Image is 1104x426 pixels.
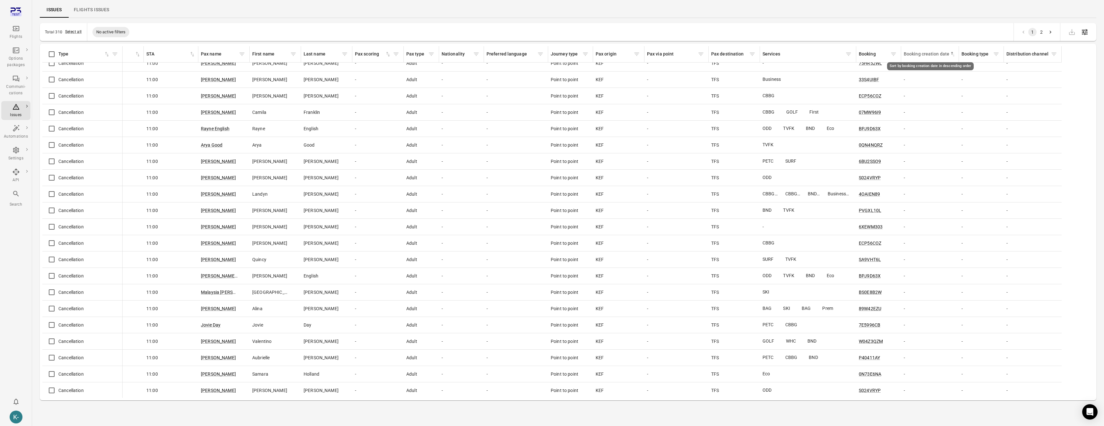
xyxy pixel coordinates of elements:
div: - [1006,60,1059,66]
a: [PERSON_NAME] [201,371,236,377]
div: Open Intercom Messenger [1082,404,1098,420]
a: 4OAIEN89 [859,192,880,197]
a: Communi-cations [1,73,30,98]
div: First name [252,51,289,58]
span: Cancellation [58,158,84,165]
a: [PERSON_NAME] [201,159,236,164]
button: Filter by pax preferred language [536,49,545,59]
span: Camila [252,109,266,115]
span: KEF [596,109,604,115]
span: [PERSON_NAME] [304,76,339,83]
div: - [355,125,401,132]
div: - [904,191,956,197]
div: - [904,175,956,181]
span: Type [58,51,110,58]
div: - [355,175,401,181]
button: Filter by pax via points [696,49,706,59]
button: Notifications [10,395,22,408]
a: 75HR52WL [859,61,882,66]
a: 89W42EZU [859,306,881,311]
button: Filter by pax services [844,49,853,59]
div: Issues [4,112,28,118]
a: [PERSON_NAME] [201,77,236,82]
a: API [1,166,30,185]
span: Cancellation [58,60,84,66]
div: - [442,76,481,83]
div: Services [763,51,844,58]
span: TFS [711,191,719,197]
div: - [487,60,546,66]
span: KEF [596,76,604,83]
span: First [809,109,828,115]
span: CBBG [763,109,784,115]
span: BND [763,207,781,214]
a: [PERSON_NAME] [201,110,236,115]
a: SA9VHT6L [859,257,881,262]
div: Pax scoring [355,51,385,58]
span: STA [146,51,195,58]
span: Adult [406,175,417,181]
span: TVFK [783,207,803,214]
span: KEF [596,158,604,165]
span: 11:00 [146,125,158,132]
span: TFS [711,109,719,115]
div: - [962,125,1001,132]
span: TFS [711,60,719,66]
span: Point to point [551,158,578,165]
span: Adult [406,207,417,214]
span: 11:00 [146,191,158,197]
span: ODD [763,174,781,181]
button: Filter by pax first name [289,49,298,59]
span: Cancellation [58,76,84,83]
div: API [4,177,28,183]
span: [PERSON_NAME] [252,76,287,83]
span: Adult [406,109,417,115]
button: Filter by type [110,49,120,59]
span: KEF [596,207,604,214]
div: Journey type [551,51,581,58]
span: Good [304,142,315,148]
span: TFS [711,93,719,99]
div: - [355,76,401,83]
div: - [904,158,956,165]
span: 11:00 [146,76,158,83]
div: - [647,158,706,165]
div: Sort by type in ascending order [58,51,110,58]
span: KEF [596,60,604,66]
div: - [647,76,706,83]
div: - [904,76,956,83]
button: Filter by pax booking type [991,49,1001,59]
a: 0QN4NQRZ [859,142,883,148]
div: Booking type [962,51,991,58]
div: - [962,109,1001,115]
a: [PERSON_NAME] [201,241,236,246]
a: [PERSON_NAME] [201,61,236,66]
div: - [1006,125,1059,132]
div: - [442,142,481,148]
span: [PERSON_NAME] [252,60,287,66]
a: [PERSON_NAME] English [201,273,252,278]
div: Pax name [201,51,237,58]
div: - [904,109,956,115]
span: Adult [406,142,417,148]
span: TFS [711,175,719,181]
span: 11:00 [146,207,158,214]
span: Cancellation [58,125,84,132]
button: Filter by booking [889,49,898,59]
div: - [355,60,401,66]
span: GOLF [786,109,807,115]
span: Business [763,76,790,83]
span: Pax scoring [355,51,391,58]
span: Point to point [551,191,578,197]
div: - [647,93,706,99]
div: - [487,76,546,83]
div: - [442,60,481,66]
div: - [442,125,481,132]
span: CBBG [785,191,806,197]
span: Filter by pax journey type [581,49,590,59]
span: [PERSON_NAME] [304,207,339,214]
div: Automations [4,133,28,140]
a: Issues [40,2,69,18]
span: No active filters [92,29,130,35]
button: Filter by pax destination [747,49,757,59]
